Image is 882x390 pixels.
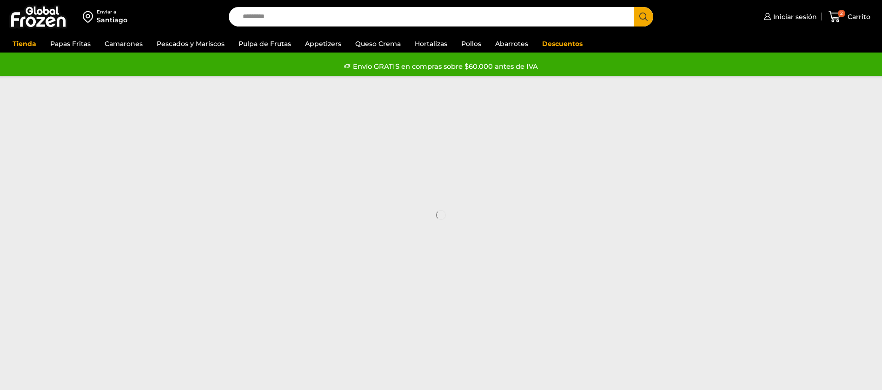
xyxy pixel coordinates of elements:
a: 2 Carrito [826,6,873,28]
a: Tienda [8,35,41,53]
span: Carrito [845,12,870,21]
a: Queso Crema [351,35,405,53]
button: Search button [634,7,653,26]
div: Enviar a [97,9,127,15]
a: Pollos [457,35,486,53]
a: Appetizers [300,35,346,53]
a: Papas Fritas [46,35,95,53]
a: Camarones [100,35,147,53]
img: address-field-icon.svg [83,9,97,25]
a: Pescados y Mariscos [152,35,229,53]
a: Descuentos [537,35,587,53]
div: Santiago [97,15,127,25]
a: Pulpa de Frutas [234,35,296,53]
a: Iniciar sesión [762,7,817,26]
span: 2 [838,10,845,17]
a: Abarrotes [491,35,533,53]
a: Hortalizas [410,35,452,53]
span: Iniciar sesión [771,12,817,21]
